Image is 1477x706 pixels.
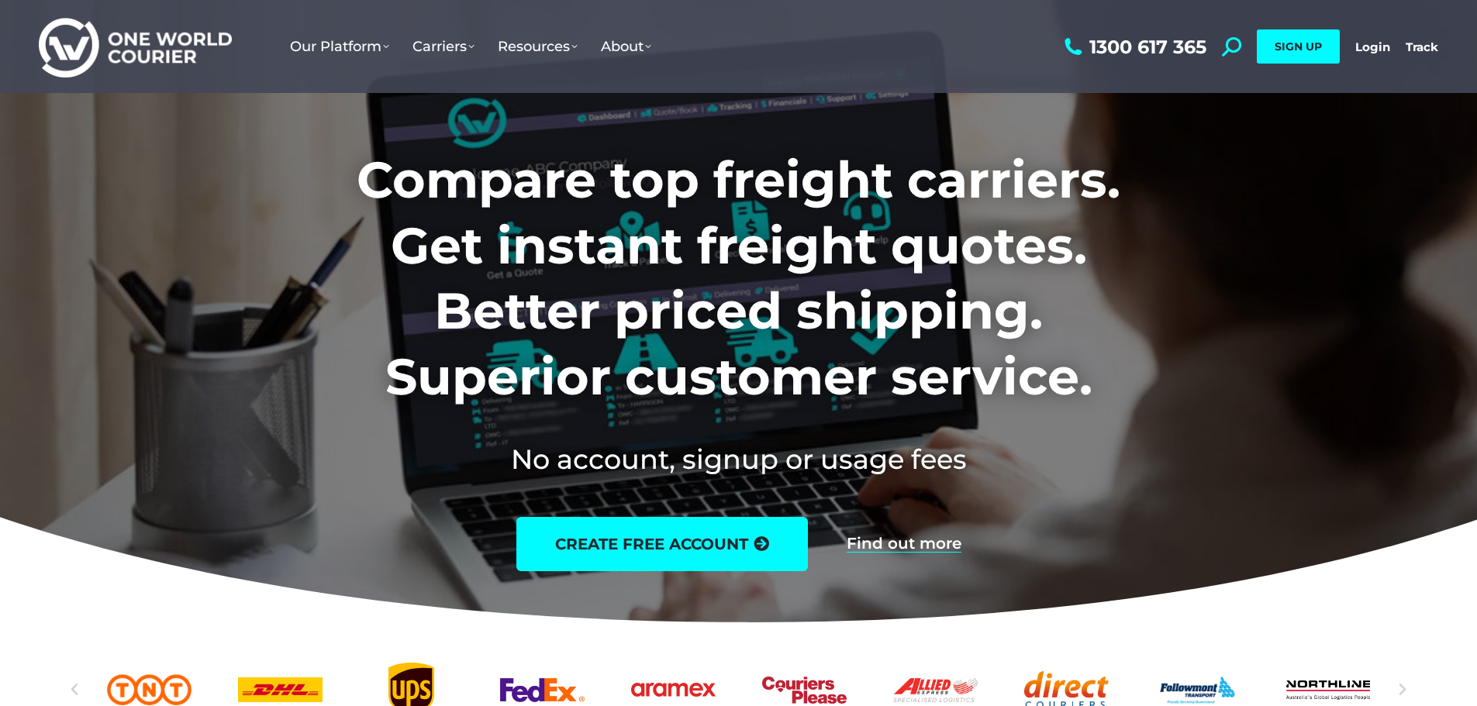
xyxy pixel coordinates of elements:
span: SIGN UP [1275,40,1322,53]
a: 1300 617 365 [1061,37,1206,57]
a: Find out more [847,536,961,553]
h1: Compare top freight carriers. Get instant freight quotes. Better priced shipping. Superior custom... [254,147,1223,409]
a: Track [1406,40,1438,54]
a: SIGN UP [1257,29,1340,64]
a: About [589,22,663,71]
a: Carriers [401,22,486,71]
span: Resources [498,38,578,55]
span: About [601,38,651,55]
h2: No account, signup or usage fees [254,440,1223,478]
a: Our Platform [278,22,401,71]
img: One World Courier [39,15,232,78]
a: Login [1355,40,1390,54]
span: Our Platform [290,38,389,55]
a: create free account [516,517,808,571]
span: Carriers [412,38,475,55]
a: Resources [486,22,589,71]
